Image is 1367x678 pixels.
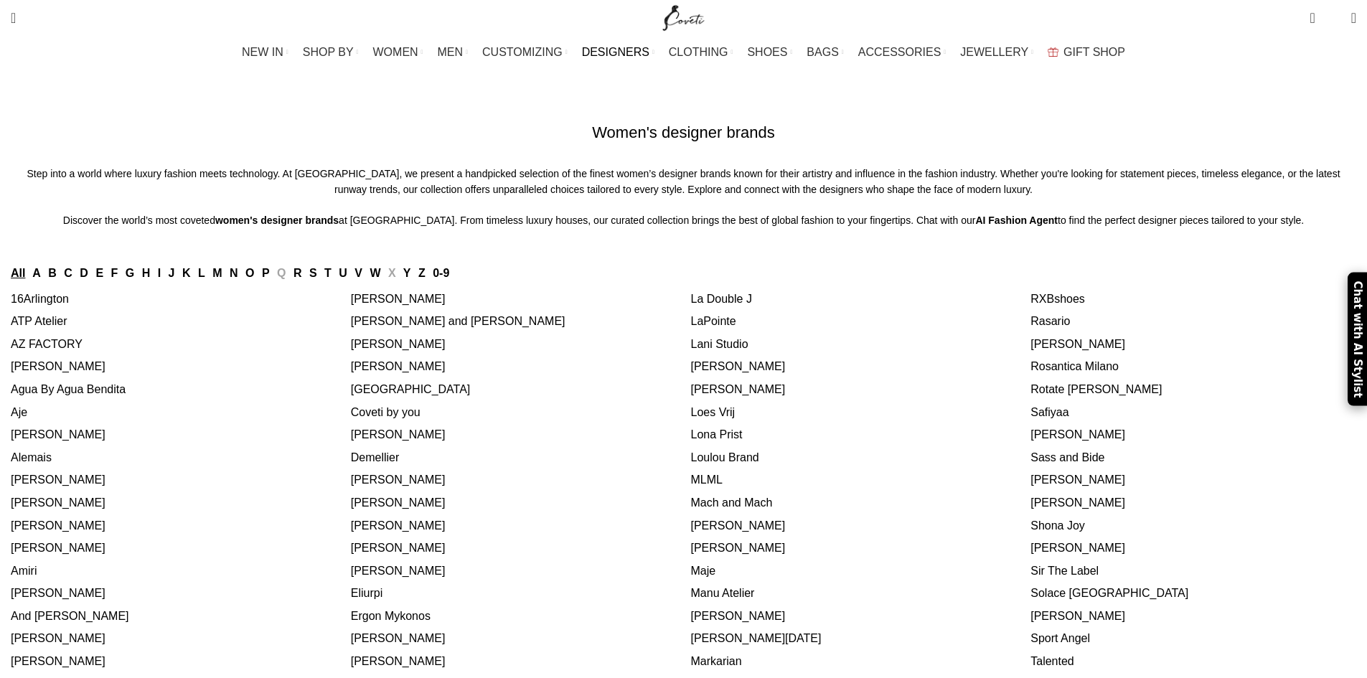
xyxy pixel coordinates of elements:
[11,338,83,350] a: AZ FACTORY
[230,267,238,279] a: N
[11,474,105,486] a: [PERSON_NAME]
[1030,610,1125,622] a: [PERSON_NAME]
[11,610,129,622] a: And [PERSON_NAME]
[388,267,396,279] span: X
[960,45,1028,59] span: JEWELLERY
[351,383,471,395] a: [GEOGRAPHIC_DATA]
[1302,4,1322,32] a: 0
[198,267,205,279] a: L
[691,587,755,599] a: Manu Atelier
[293,267,302,279] a: R
[277,267,286,279] span: Q
[1030,519,1085,532] a: Shona Joy
[351,451,400,463] a: Demellier
[691,632,822,644] a: [PERSON_NAME][DATE]
[373,45,418,59] span: WOMEN
[370,267,380,279] a: W
[11,451,52,463] a: Alemais
[11,383,126,395] a: Agua By Agua Bendita
[1063,45,1125,59] span: GIFT SHOP
[351,610,431,622] a: Ergon Mykonos
[242,45,283,59] span: NEW IN
[1030,632,1090,644] a: Sport Angel
[11,267,25,279] a: All
[95,267,103,279] a: E
[351,474,446,486] a: [PERSON_NAME]
[351,542,446,554] a: [PERSON_NAME]
[351,293,446,305] a: [PERSON_NAME]
[351,519,446,532] a: [PERSON_NAME]
[1326,4,1340,32] div: My Wishlist
[242,38,288,67] a: NEW IN
[169,267,175,279] a: J
[11,519,105,532] a: [PERSON_NAME]
[691,610,786,622] a: [PERSON_NAME]
[111,267,118,279] a: F
[669,45,728,59] span: CLOTHING
[212,267,222,279] a: M
[142,267,151,279] a: H
[691,293,752,305] a: La Double J
[691,519,786,532] a: [PERSON_NAME]
[691,338,748,350] a: Lani Studio
[438,38,468,67] a: MEN
[858,45,941,59] span: ACCESSORIES
[11,428,105,441] a: [PERSON_NAME]
[691,315,736,327] a: LaPointe
[32,267,41,279] a: A
[303,38,359,67] a: SHOP BY
[373,38,423,67] a: WOMEN
[438,45,464,59] span: MEN
[351,496,446,509] a: [PERSON_NAME]
[433,267,449,279] a: 0-9
[691,474,723,486] a: MLML
[11,360,105,372] a: [PERSON_NAME]
[1048,47,1058,57] img: GiftBag
[482,38,568,67] a: CUSTOMIZING
[1048,38,1125,67] a: GIFT SHOP
[592,122,774,144] h1: Women's designer brands
[80,267,88,279] a: D
[1030,542,1125,554] a: [PERSON_NAME]
[245,267,254,279] a: O
[4,38,1363,67] div: Main navigation
[351,315,565,327] a: [PERSON_NAME] and [PERSON_NAME]
[582,38,654,67] a: DESIGNERS
[262,267,270,279] a: P
[4,4,23,32] a: Search
[354,267,362,279] a: V
[11,406,27,418] a: Aje
[975,215,1058,226] strong: AI Fashion Agent
[1030,565,1099,577] a: Sir The Label
[807,38,843,67] a: BAGS
[691,383,786,395] a: [PERSON_NAME]
[582,45,649,59] span: DESIGNERS
[351,360,446,372] a: [PERSON_NAME]
[11,542,105,554] a: [PERSON_NAME]
[418,267,426,279] a: Z
[11,212,1356,228] p: Discover the world’s most coveted at [GEOGRAPHIC_DATA]. From timeless luxury houses, our curated ...
[1030,293,1085,305] a: RXBshoes
[11,587,105,599] a: [PERSON_NAME]
[351,565,446,577] a: [PERSON_NAME]
[1030,655,1074,667] a: Talented
[858,38,946,67] a: ACCESSORIES
[303,45,354,59] span: SHOP BY
[1030,406,1068,418] a: Safiyaa
[11,315,67,327] a: ATP Atelier
[64,267,72,279] a: C
[659,11,708,23] a: Site logo
[482,45,563,59] span: CUSTOMIZING
[691,655,742,667] a: Markarian
[1030,383,1162,395] a: Rotate [PERSON_NAME]
[11,293,69,305] a: 16Arlington
[807,45,838,59] span: BAGS
[1329,14,1340,25] span: 0
[1030,428,1125,441] a: [PERSON_NAME]
[1030,451,1104,463] a: Sass and Bide
[11,166,1356,198] p: Step into a world where luxury fashion meets technology. At [GEOGRAPHIC_DATA], we present a handp...
[1311,7,1322,18] span: 0
[1030,315,1070,327] a: Rasario
[351,338,446,350] a: [PERSON_NAME]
